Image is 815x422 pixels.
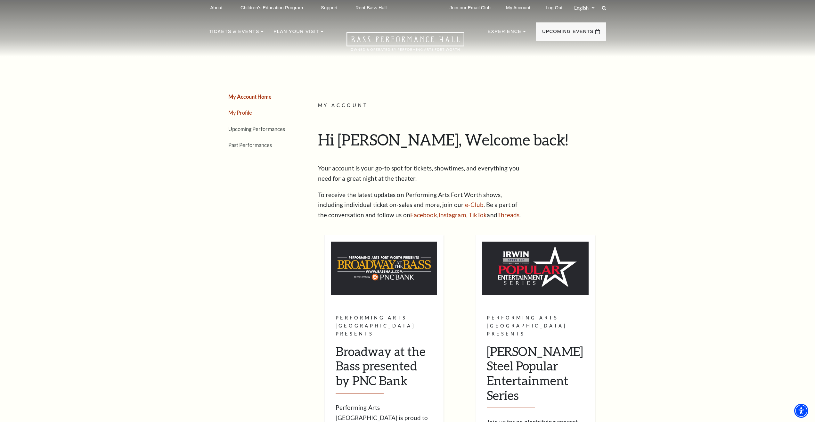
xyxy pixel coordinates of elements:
h2: [PERSON_NAME] Steel Popular Entertainment Series [487,344,584,408]
a: My Account Home [228,94,272,100]
div: Accessibility Menu [794,404,808,418]
p: Rent Bass Hall [355,5,387,11]
a: Open this option [323,32,487,57]
img: Performing Arts Fort Worth Presents [331,242,437,295]
a: Instagram - open in a new tab [438,211,466,219]
p: Your account is your go-to spot for tickets, showtimes, and everything you need for a great night... [318,163,526,184]
a: Upcoming Performances [228,126,285,132]
h2: Broadway at the Bass presented by PNC Bank [336,344,433,393]
p: To receive the latest updates on Performing Arts Fort Worth shows, including individual ticket on... [318,190,526,220]
a: Past Performances [228,142,272,148]
a: Facebook - open in a new tab [410,211,437,219]
a: Threads - open in a new tab [497,211,520,219]
select: Select: [573,5,596,11]
p: Performing Arts [GEOGRAPHIC_DATA] Presents [336,314,433,338]
span: and [487,211,497,219]
p: Children's Education Program [240,5,303,11]
p: About [210,5,223,11]
p: Plan Your Visit [273,28,319,39]
span: My Account [318,103,369,108]
a: My Profile [228,110,252,116]
img: Performing Arts Fort Worth Presents [482,242,589,295]
a: TikTok - open in a new tab [469,211,487,219]
p: Performing Arts [GEOGRAPHIC_DATA] Presents [487,314,584,338]
p: Support [321,5,338,11]
p: Tickets & Events [209,28,259,39]
p: Experience [487,28,521,39]
p: Upcoming Events [542,28,594,39]
h1: Hi [PERSON_NAME], Welcome back! [318,130,601,154]
a: e-Club [465,201,484,208]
